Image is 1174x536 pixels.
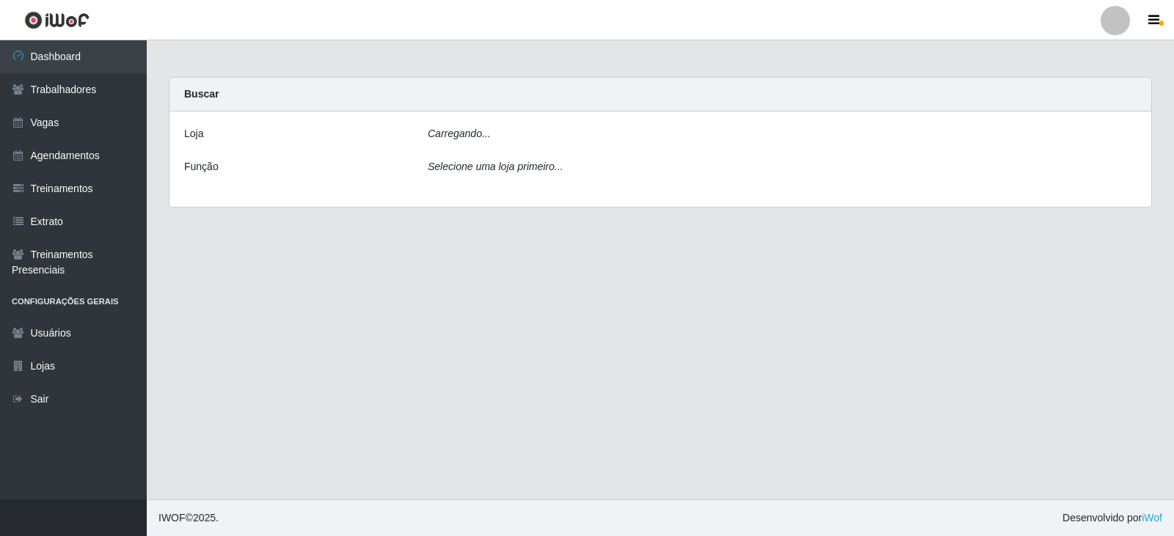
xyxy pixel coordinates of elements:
label: Função [184,159,219,175]
span: Desenvolvido por [1062,510,1162,526]
strong: Buscar [184,88,219,100]
img: CoreUI Logo [24,11,90,29]
i: Selecione uma loja primeiro... [428,161,563,172]
span: IWOF [158,512,186,524]
i: Carregando... [428,128,491,139]
a: iWof [1142,512,1162,524]
label: Loja [184,126,203,142]
span: © 2025 . [158,510,219,526]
